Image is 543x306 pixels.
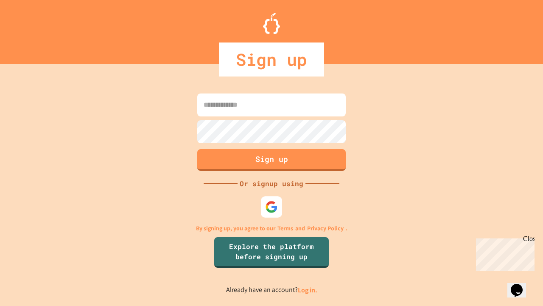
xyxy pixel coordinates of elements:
[226,285,317,295] p: Already have an account?
[219,42,324,76] div: Sign up
[263,13,280,34] img: Logo.svg
[214,237,329,268] a: Explore the platform before signing up
[473,235,535,271] iframe: chat widget
[197,149,346,171] button: Sign up
[298,286,317,295] a: Log in.
[196,224,347,233] p: By signing up, you agree to our and .
[277,224,293,233] a: Terms
[307,224,344,233] a: Privacy Policy
[265,201,278,213] img: google-icon.svg
[238,178,305,189] div: Or signup using
[507,272,535,297] iframe: chat widget
[3,3,59,54] div: Chat with us now!Close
